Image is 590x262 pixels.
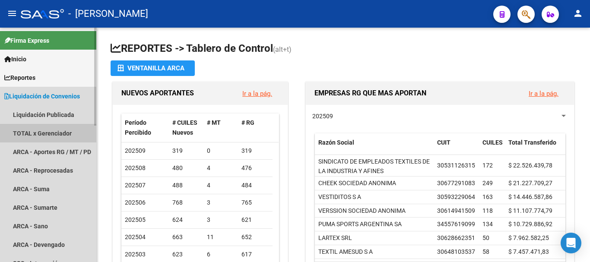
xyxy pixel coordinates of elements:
[207,119,221,126] span: # MT
[207,215,235,225] div: 3
[117,60,188,76] div: Ventanilla ARCA
[437,192,475,202] div: 30593229064
[172,249,200,259] div: 623
[241,163,269,173] div: 476
[172,180,200,190] div: 488
[203,114,238,142] datatable-header-cell: # MT
[318,157,430,177] div: SINDICATO DE EMPLEADOS TEXTILES DE LA INDUSTRIA Y AFINES
[241,198,269,208] div: 765
[235,85,279,101] button: Ir a la pág.
[125,164,146,171] span: 202508
[4,73,35,82] span: Reportes
[121,114,169,142] datatable-header-cell: Período Percibido
[125,147,146,154] span: 202509
[318,219,402,229] div: PUMA SPORTS ARGENTINA SA
[479,133,505,162] datatable-header-cell: CUILES
[111,41,576,57] h1: REPORTES -> Tablero de Control
[505,133,565,162] datatable-header-cell: Total Transferido
[241,146,269,156] div: 319
[241,119,254,126] span: # RG
[241,249,269,259] div: 617
[125,199,146,206] span: 202506
[241,215,269,225] div: 621
[111,60,195,76] button: Ventanilla ARCA
[482,180,493,186] span: 249
[273,45,292,54] span: (alt+t)
[529,90,558,98] a: Ir a la pág.
[207,249,235,259] div: 6
[207,198,235,208] div: 3
[238,114,273,142] datatable-header-cell: # RG
[508,221,552,227] span: $ 10.729.886,92
[207,146,235,156] div: 0
[125,182,146,189] span: 202507
[125,234,146,240] span: 202504
[207,180,235,190] div: 4
[125,251,146,258] span: 202503
[508,180,552,186] span: $ 21.227.709,27
[561,233,581,253] div: Open Intercom Messenger
[508,162,552,169] span: $ 22.526.439,78
[315,133,434,162] datatable-header-cell: Razón Social
[508,139,556,146] span: Total Transferido
[437,206,475,216] div: 30614941509
[4,54,26,64] span: Inicio
[434,133,479,162] datatable-header-cell: CUIT
[172,163,200,173] div: 480
[508,234,549,241] span: $ 7.962.582,25
[242,90,272,98] a: Ir a la pág.
[482,248,489,255] span: 58
[241,232,269,242] div: 652
[508,207,552,214] span: $ 11.107.774,79
[169,114,203,142] datatable-header-cell: # CUILES Nuevos
[207,163,235,173] div: 4
[508,193,552,200] span: $ 14.446.587,86
[437,247,475,257] div: 30648103537
[314,89,426,97] span: EMPRESAS RG QUE MAS APORTAN
[4,92,80,101] span: Liquidación de Convenios
[172,146,200,156] div: 319
[7,8,17,19] mat-icon: menu
[508,248,549,255] span: $ 7.457.471,83
[207,232,235,242] div: 11
[437,233,475,243] div: 30628662351
[482,162,493,169] span: 172
[318,233,352,243] div: LARTEX SRL
[4,36,49,45] span: Firma Express
[318,247,373,257] div: TEXTIL AMESUD S A
[437,161,475,170] div: 30531126315
[522,85,565,101] button: Ir a la pág.
[318,178,396,188] div: CHEEK SOCIEDAD ANONIMA
[125,119,151,136] span: Período Percibido
[482,193,493,200] span: 163
[312,113,333,120] span: 202509
[482,207,493,214] span: 118
[318,206,406,216] div: VERSSION SOCIEDAD ANONIMA
[437,178,475,188] div: 30677291083
[172,119,197,136] span: # CUILES Nuevos
[172,215,200,225] div: 624
[68,4,148,23] span: - [PERSON_NAME]
[318,192,361,202] div: VESTIDITOS S A
[172,232,200,242] div: 663
[482,221,493,227] span: 134
[241,180,269,190] div: 484
[437,219,475,229] div: 34557619099
[121,89,194,97] span: NUEVOS APORTANTES
[318,139,354,146] span: Razón Social
[482,139,503,146] span: CUILES
[482,234,489,241] span: 50
[172,198,200,208] div: 768
[437,139,450,146] span: CUIT
[573,8,583,19] mat-icon: person
[125,216,146,223] span: 202505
